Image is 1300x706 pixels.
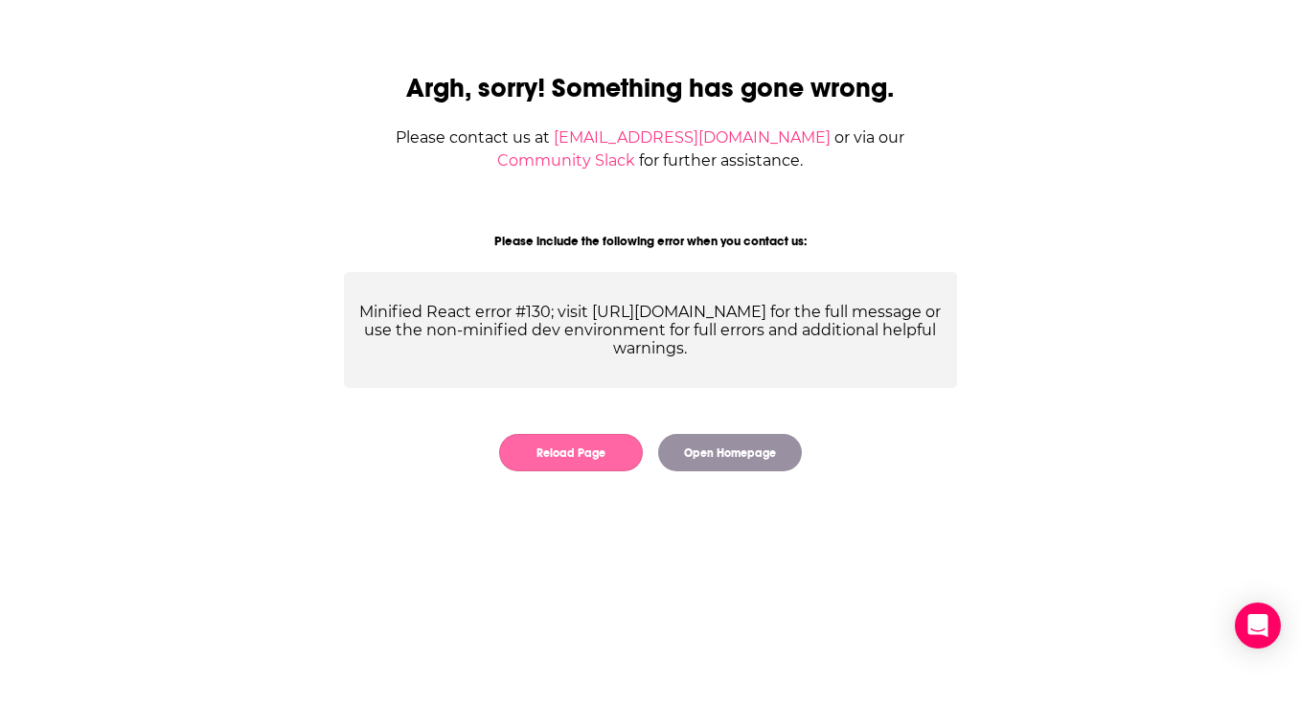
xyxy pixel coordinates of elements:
[554,128,831,147] a: [EMAIL_ADDRESS][DOMAIN_NAME]
[658,434,802,471] button: Open Homepage
[344,234,957,249] div: Please include the following error when you contact us:
[1235,603,1281,649] div: Open Intercom Messenger
[344,72,957,104] h2: Argh, sorry! Something has gone wrong.
[499,434,643,471] button: Reload Page
[344,126,957,172] div: Please contact us at or via our for further assistance.
[497,151,635,170] a: Community Slack
[344,272,957,388] div: Minified React error #130; visit [URL][DOMAIN_NAME] for the full message or use the non-minified ...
